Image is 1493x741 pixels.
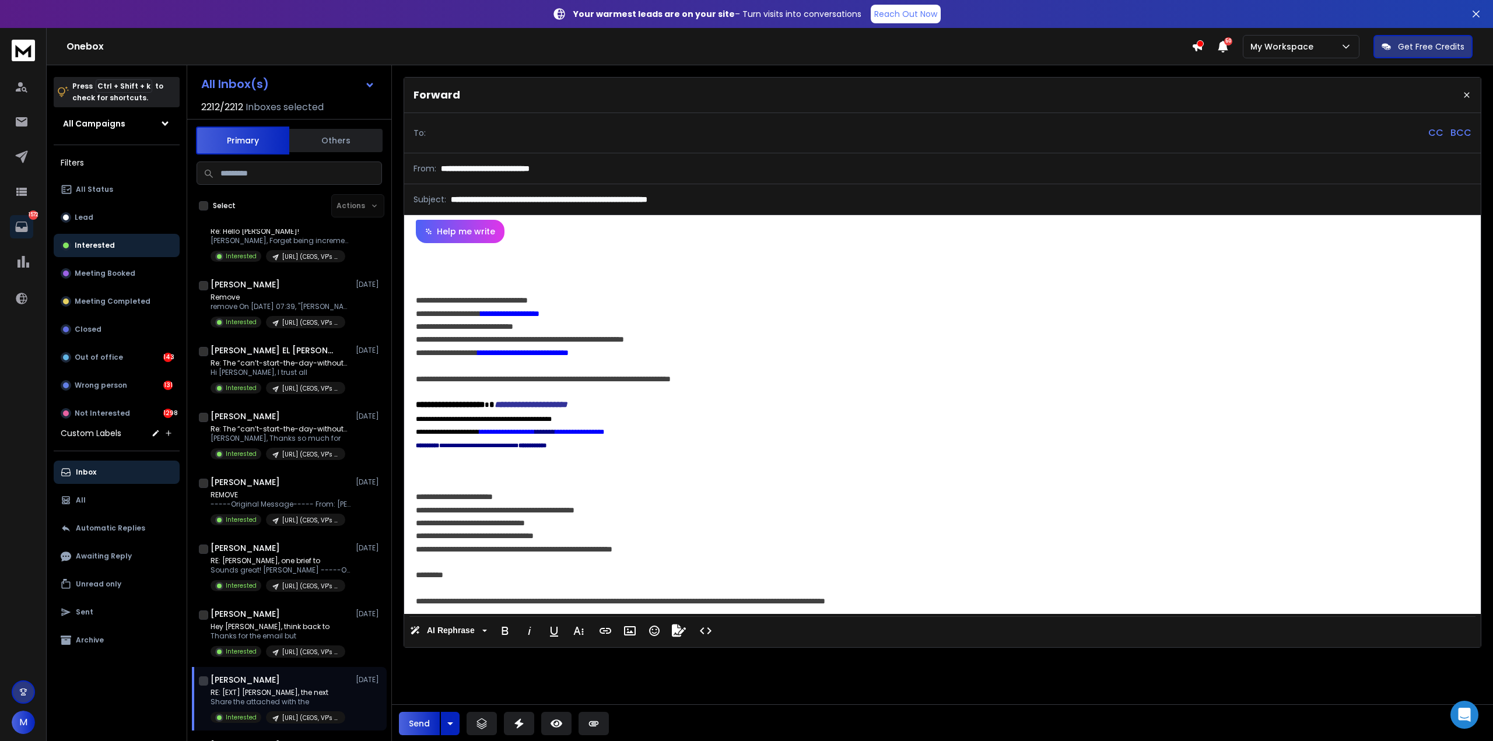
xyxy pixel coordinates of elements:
p: Forward [413,87,460,103]
p: RE: [EXT] [PERSON_NAME], the next [211,688,345,697]
button: M [12,711,35,734]
h3: Custom Labels [61,427,121,439]
p: [DATE] [356,477,382,487]
h1: [PERSON_NAME] [211,410,280,422]
button: Interested [54,234,180,257]
button: Underline (Ctrl+U) [543,619,565,642]
p: [URL] (CEOS, VP's [GEOGRAPHIC_DATA]) [282,318,338,327]
h1: Onebox [66,40,1191,54]
div: 143 [163,353,173,362]
p: Closed [75,325,101,334]
h3: Inboxes selected [246,100,324,114]
p: Sounds great! [PERSON_NAME] -----Original Message----- [211,566,351,575]
p: [URL] (CEOS, VP's [GEOGRAPHIC_DATA]) [282,252,338,261]
strong: Your warmest leads are on your site [573,8,735,20]
p: 1572 [29,210,38,220]
p: – Turn visits into conversations [573,8,861,20]
p: [URL] (CEOS, VP's [GEOGRAPHIC_DATA]) [282,516,338,525]
h1: [PERSON_NAME] EL [PERSON_NAME] [211,345,339,356]
button: Out of office143 [54,346,180,369]
p: [DATE] [356,412,382,421]
div: 131 [163,381,173,390]
p: Unread only [76,580,121,589]
p: Subject: [413,194,446,205]
span: Ctrl + Shift + k [96,79,152,93]
button: Lead [54,206,180,229]
button: Insert Image (Ctrl+P) [619,619,641,642]
p: [DATE] [356,280,382,289]
p: My Workspace [1250,41,1318,52]
p: CC [1428,126,1443,140]
p: Get Free Credits [1398,41,1464,52]
p: All [76,496,86,505]
p: [URL] (CEOS, VP's [GEOGRAPHIC_DATA]) [282,714,338,722]
button: All Campaigns [54,112,180,135]
button: AI Rephrase [408,619,489,642]
p: Wrong person [75,381,127,390]
p: Re: The “can’t-start-the-day-without-it” brief—exclusive access [211,424,351,434]
button: Bold (Ctrl+B) [494,619,516,642]
h1: All Inbox(s) [201,78,269,90]
button: All Status [54,178,180,201]
p: Share the attached with the [211,697,345,707]
button: More Text [567,619,590,642]
p: [URL] (CEOS, VP's [GEOGRAPHIC_DATA]) [282,582,338,591]
p: remove ﻿On [DATE] 07:39, "[PERSON_NAME] [211,302,351,311]
p: All Status [76,185,113,194]
button: All [54,489,180,512]
span: AI Rephrase [425,626,477,635]
p: Lead [75,213,93,222]
span: 50 [1224,37,1232,45]
button: Primary [196,127,289,154]
p: [PERSON_NAME], Forget being incremental improvement [211,236,351,245]
p: Automatic Replies [76,524,145,533]
p: Interested [226,647,257,656]
p: Hi [PERSON_NAME], I trust all [211,368,351,377]
p: -----Original Message----- From: [PERSON_NAME] [211,500,351,509]
p: Interested [226,318,257,326]
p: Interested [226,384,257,392]
button: Closed [54,318,180,341]
p: From: [413,163,436,174]
span: 2212 / 2212 [201,100,243,114]
button: All Inbox(s) [192,72,384,96]
button: Sent [54,600,180,624]
h1: [PERSON_NAME] [211,279,280,290]
h1: [PERSON_NAME] [211,674,280,686]
button: Not Interested1298 [54,402,180,425]
p: Out of office [75,353,123,362]
button: Italic (Ctrl+I) [518,619,541,642]
label: Select [213,201,236,210]
div: 1298 [163,409,173,418]
h1: [PERSON_NAME] [211,608,280,620]
p: [URL] (CEOS, VP's [GEOGRAPHIC_DATA]) [282,384,338,393]
button: Meeting Booked [54,262,180,285]
button: Unread only [54,573,180,596]
p: [DATE] [356,543,382,553]
p: [PERSON_NAME], Thanks so much for [211,434,351,443]
p: Meeting Completed [75,297,150,306]
button: Automatic Replies [54,517,180,540]
button: Signature [668,619,690,642]
p: [DATE] [356,609,382,619]
p: Hey [PERSON_NAME], think back to [211,622,345,631]
p: Re: Hello [PERSON_NAME]! [211,227,351,236]
button: Others [289,128,383,153]
button: Awaiting Reply [54,545,180,568]
a: 1572 [10,215,33,238]
a: Reach Out Now [871,5,941,23]
p: Archive [76,635,104,645]
button: Wrong person131 [54,374,180,397]
p: Thanks for the email but [211,631,345,641]
h1: [PERSON_NAME] [211,476,280,488]
button: Send [399,712,440,735]
p: Press to check for shortcuts. [72,80,163,104]
h3: Filters [54,154,180,171]
p: Re: The “can’t-start-the-day-without-it” brief—VIP access [211,359,351,368]
p: REMOVE [211,490,351,500]
p: Interested [226,713,257,722]
h1: All Campaigns [63,118,125,129]
p: [DATE] [356,675,382,684]
img: logo [12,40,35,61]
